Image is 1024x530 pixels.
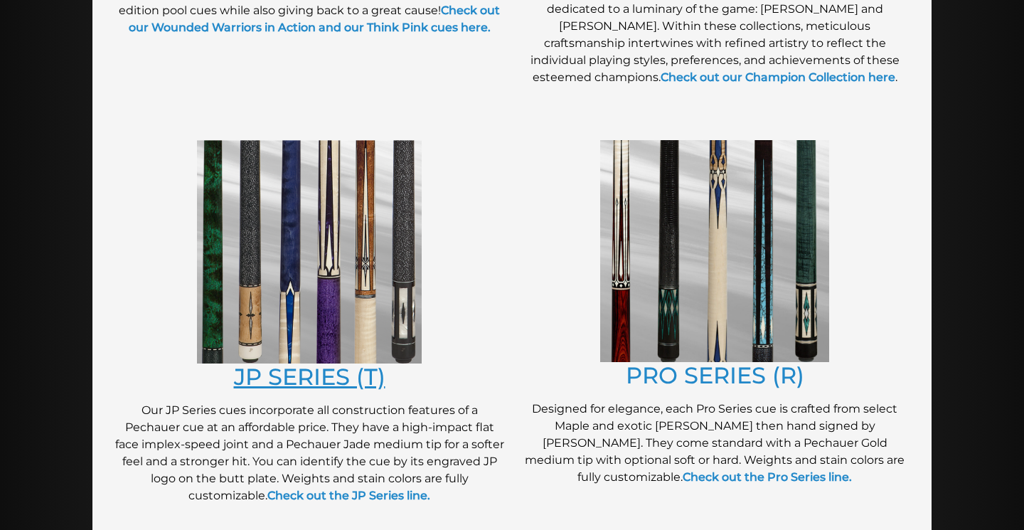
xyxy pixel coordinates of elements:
[626,361,804,389] a: PRO SERIES (R)
[519,401,910,486] p: Designed for elegance, each Pro Series cue is crafted from select Maple and exotic [PERSON_NAME] ...
[234,363,385,391] a: JP SERIES (T)
[114,402,505,504] p: Our JP Series cues incorporate all construction features of a Pechauer cue at an affordable price...
[267,489,430,502] a: Check out the JP Series line.
[661,70,895,84] a: Check out our Champion Collection here
[683,470,852,484] a: Check out the Pro Series line.
[129,4,501,34] a: Check out our Wounded Warriors in Action and our Think Pink cues here.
